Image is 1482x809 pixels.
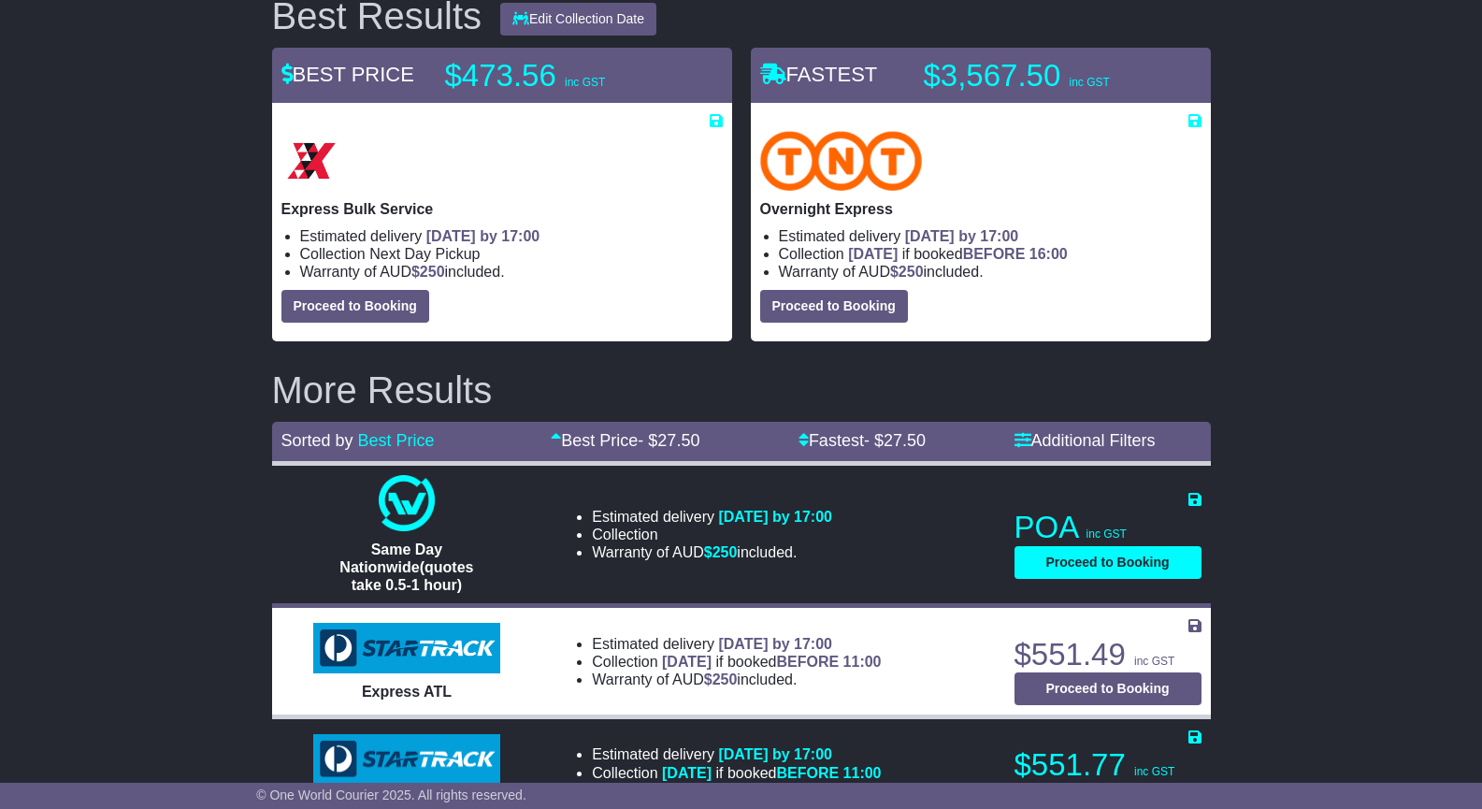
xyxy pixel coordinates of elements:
[281,63,414,86] span: BEST PRICE
[704,672,738,687] span: $
[420,264,445,280] span: 250
[565,76,605,89] span: inc GST
[718,509,832,525] span: [DATE] by 17:00
[1014,672,1201,705] button: Proceed to Booking
[300,245,723,263] li: Collection
[313,734,500,785] img: StarTrack: Express
[592,635,881,653] li: Estimated delivery
[718,636,832,652] span: [DATE] by 17:00
[779,263,1201,281] li: Warranty of AUD included.
[704,544,738,560] span: $
[592,782,881,800] li: Warranty of AUD included.
[760,290,908,323] button: Proceed to Booking
[281,431,353,450] span: Sorted by
[592,508,832,526] li: Estimated delivery
[1069,76,1109,89] span: inc GST
[1086,527,1127,541] span: inc GST
[799,431,926,450] a: Fastest- $27.50
[313,623,500,673] img: StarTrack: Express ATL
[662,765,881,781] span: if booked
[712,544,738,560] span: 250
[281,200,723,218] p: Express Bulk Service
[1029,246,1068,262] span: 16:00
[256,787,526,802] span: © One World Courier 2025. All rights reserved.
[592,653,881,671] li: Collection
[426,228,540,244] span: [DATE] by 17:00
[779,227,1201,245] li: Estimated delivery
[592,671,881,688] li: Warranty of AUD included.
[779,245,1201,263] li: Collection
[1014,746,1201,784] p: $551.77
[662,654,712,670] span: [DATE]
[843,765,882,781] span: 11:00
[1014,546,1201,579] button: Proceed to Booking
[1014,431,1156,450] a: Additional Filters
[445,57,679,94] p: $473.56
[1014,636,1201,673] p: $551.49
[899,264,924,280] span: 250
[843,654,882,670] span: 11:00
[300,227,723,245] li: Estimated delivery
[1134,765,1174,778] span: inc GST
[358,431,435,450] a: Best Price
[760,200,1201,218] p: Overnight Express
[864,431,926,450] span: - $
[712,672,738,687] span: 250
[662,654,881,670] span: if booked
[369,246,480,262] span: Next Day Pickup
[924,57,1158,94] p: $3,567.50
[272,369,1211,411] h2: More Results
[776,765,839,781] span: BEFORE
[551,431,699,450] a: Best Price- $27.50
[592,526,832,543] li: Collection
[963,246,1026,262] span: BEFORE
[662,765,712,781] span: [DATE]
[362,684,452,700] span: Express ATL
[592,764,881,782] li: Collection
[890,264,924,280] span: $
[776,654,839,670] span: BEFORE
[379,475,435,531] img: One World Courier: Same Day Nationwide(quotes take 0.5-1 hour)
[848,246,898,262] span: [DATE]
[281,290,429,323] button: Proceed to Booking
[657,431,699,450] span: 27.50
[1014,509,1201,546] p: POA
[300,263,723,281] li: Warranty of AUD included.
[760,131,923,191] img: TNT Domestic: Overnight Express
[281,131,341,191] img: Border Express: Express Bulk Service
[411,264,445,280] span: $
[1134,655,1174,668] span: inc GST
[500,3,656,36] button: Edit Collection Date
[592,745,881,763] li: Estimated delivery
[884,431,926,450] span: 27.50
[638,431,699,450] span: - $
[718,746,832,762] span: [DATE] by 17:00
[339,542,473,593] span: Same Day Nationwide(quotes take 0.5-1 hour)
[760,63,878,86] span: FASTEST
[905,228,1019,244] span: [DATE] by 17:00
[848,246,1067,262] span: if booked
[592,543,832,561] li: Warranty of AUD included.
